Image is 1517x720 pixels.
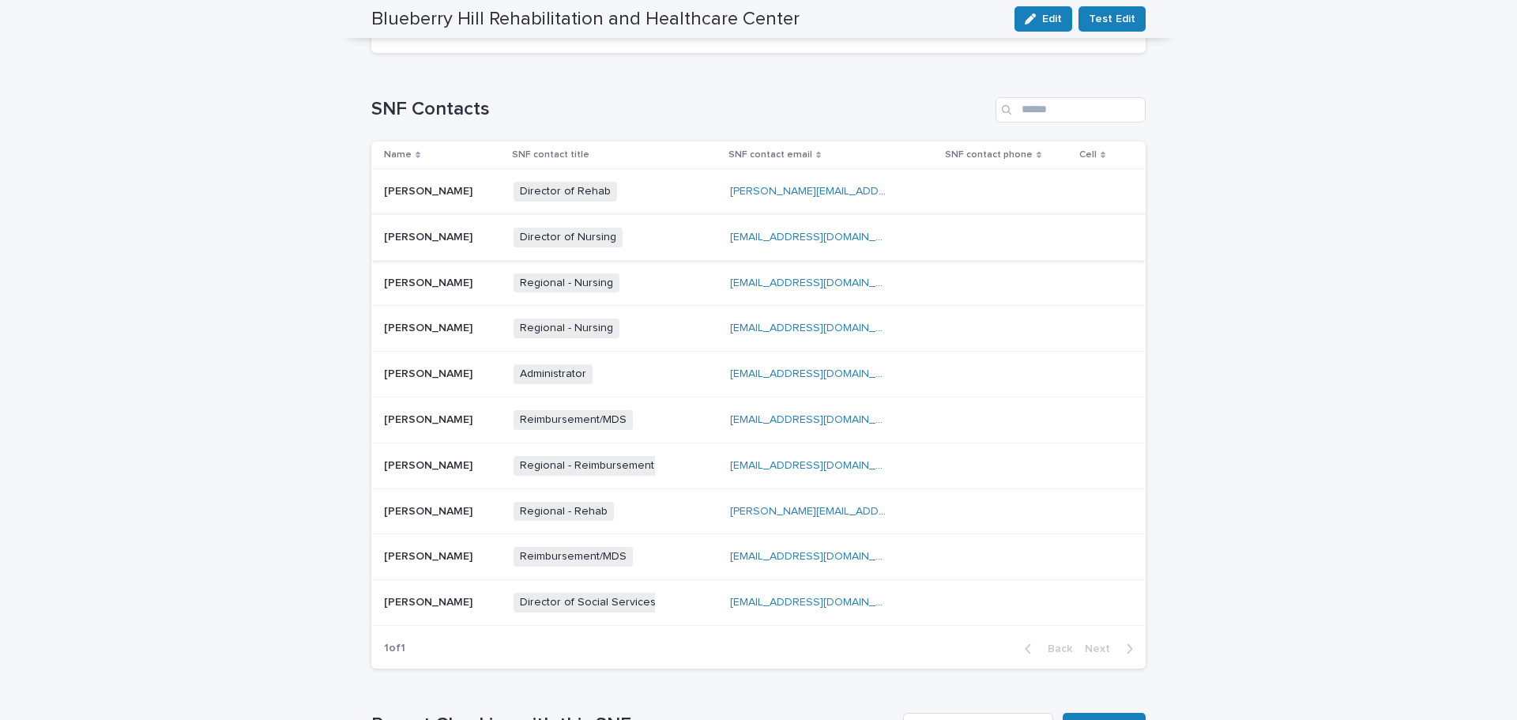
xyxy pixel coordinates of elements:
[371,443,1146,488] tr: [PERSON_NAME][PERSON_NAME] Regional - Reimbursement[EMAIL_ADDRESS][DOMAIN_NAME]
[1085,643,1120,654] span: Next
[371,352,1146,398] tr: [PERSON_NAME][PERSON_NAME] Administrator[EMAIL_ADDRESS][DOMAIN_NAME]
[384,364,476,381] p: [PERSON_NAME]
[514,547,633,567] span: Reimbursement/MDS
[514,456,661,476] span: Regional - Reimbursement
[384,182,476,198] p: [PERSON_NAME]
[514,364,593,384] span: Administrator
[514,273,619,293] span: Regional - Nursing
[384,146,412,164] p: Name
[371,168,1146,214] tr: [PERSON_NAME][PERSON_NAME] Director of Rehab[PERSON_NAME][EMAIL_ADDRESS][PERSON_NAME][DOMAIN_NAME]
[1038,643,1072,654] span: Back
[512,146,589,164] p: SNF contact title
[945,146,1033,164] p: SNF contact phone
[371,306,1146,352] tr: [PERSON_NAME][PERSON_NAME] Regional - Nursing[EMAIL_ADDRESS][DOMAIN_NAME]
[730,232,909,243] a: [EMAIL_ADDRESS][DOMAIN_NAME]
[514,228,623,247] span: Director of Nursing
[371,488,1146,534] tr: [PERSON_NAME][PERSON_NAME] Regional - Rehab[PERSON_NAME][EMAIL_ADDRESS][PERSON_NAME][DOMAIN_NAME]
[730,368,909,379] a: [EMAIL_ADDRESS][DOMAIN_NAME]
[730,186,1081,197] a: [PERSON_NAME][EMAIL_ADDRESS][PERSON_NAME][DOMAIN_NAME]
[996,97,1146,123] input: Search
[514,182,617,202] span: Director of Rehab
[514,593,662,613] span: Director of Social Services
[384,410,476,427] p: [PERSON_NAME]
[730,277,909,288] a: [EMAIL_ADDRESS][DOMAIN_NAME]
[371,534,1146,580] tr: [PERSON_NAME][PERSON_NAME] Reimbursement/MDS[EMAIL_ADDRESS][DOMAIN_NAME]
[371,397,1146,443] tr: [PERSON_NAME][PERSON_NAME] Reimbursement/MDS[EMAIL_ADDRESS][DOMAIN_NAME]
[371,260,1146,306] tr: [PERSON_NAME][PERSON_NAME] Regional - Nursing[EMAIL_ADDRESS][DOMAIN_NAME]
[730,597,909,608] a: [EMAIL_ADDRESS][DOMAIN_NAME]
[1078,6,1146,32] button: Test Edit
[730,460,909,471] a: [EMAIL_ADDRESS][DOMAIN_NAME]
[384,273,476,290] p: [PERSON_NAME]
[371,629,418,668] p: 1 of 1
[728,146,812,164] p: SNF contact email
[371,580,1146,626] tr: [PERSON_NAME][PERSON_NAME] Director of Social Services[EMAIL_ADDRESS][DOMAIN_NAME]
[384,319,476,335] p: [PERSON_NAME]
[730,551,909,562] a: [EMAIL_ADDRESS][DOMAIN_NAME]
[371,214,1146,260] tr: [PERSON_NAME][PERSON_NAME] Director of Nursing[EMAIL_ADDRESS][DOMAIN_NAME]
[371,98,989,121] h1: SNF Contacts
[1042,13,1062,25] span: Edit
[730,322,909,334] a: [EMAIL_ADDRESS][DOMAIN_NAME]
[384,502,476,518] p: [PERSON_NAME]
[384,228,476,244] p: [PERSON_NAME]
[1078,642,1146,656] button: Next
[514,502,614,522] span: Regional - Rehab
[1014,6,1072,32] button: Edit
[384,456,476,473] p: [PERSON_NAME]
[1089,11,1135,27] span: Test Edit
[730,506,1081,517] a: [PERSON_NAME][EMAIL_ADDRESS][PERSON_NAME][DOMAIN_NAME]
[514,319,619,338] span: Regional - Nursing
[384,547,476,564] p: [PERSON_NAME]
[514,410,633,430] span: Reimbursement/MDS
[1012,642,1078,656] button: Back
[384,593,476,609] p: [PERSON_NAME]
[730,414,909,425] a: [EMAIL_ADDRESS][DOMAIN_NAME]
[1079,146,1097,164] p: Cell
[371,8,800,31] h2: Blueberry Hill Rehabilitation and Healthcare Center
